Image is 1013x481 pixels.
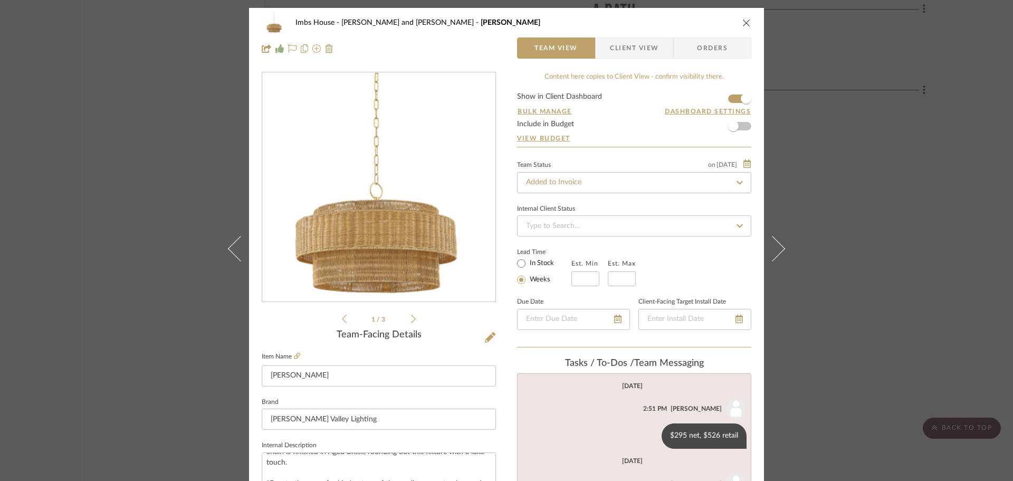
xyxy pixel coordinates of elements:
[708,162,715,168] span: on
[571,260,598,267] label: Est. Min
[371,316,377,323] span: 1
[742,18,751,27] button: close
[341,19,481,26] span: [PERSON_NAME] and [PERSON_NAME]
[517,206,575,212] div: Internal Client Status
[517,299,543,305] label: Due Date
[610,37,658,59] span: Client View
[262,73,495,302] div: 0
[534,37,578,59] span: Team View
[517,72,751,82] div: Content here copies to Client View - confirm visibility there.
[262,400,279,405] label: Brand
[638,299,726,305] label: Client-Facing Target Install Date
[608,260,636,267] label: Est. Max
[262,365,496,386] input: Enter Item Name
[517,134,751,143] a: View Budget
[377,316,381,323] span: /
[517,163,551,168] div: Team Status
[381,316,387,323] span: 3
[638,309,751,330] input: Enter Install Date
[262,12,287,33] img: cc4afaa1-a680-4715-a7e3-15982750c512_48x40.jpg
[264,73,493,302] img: cc4afaa1-a680-4715-a7e3-15982750c512_436x436.jpg
[622,382,643,390] div: [DATE]
[725,398,747,419] img: user_avatar.png
[517,309,630,330] input: Enter Due Date
[643,404,667,413] div: 2:51 PM
[517,172,751,193] input: Type to Search…
[671,404,722,413] div: [PERSON_NAME]
[517,257,571,286] mat-radio-group: Select item type
[528,275,550,285] label: Weeks
[715,161,738,168] span: [DATE]
[662,423,747,449] div: $295 net, $526 retail
[295,19,341,26] span: Imbs House
[517,247,571,257] label: Lead Time
[517,107,572,116] button: Bulk Manage
[622,457,643,465] div: [DATE]
[528,259,554,268] label: In Stock
[685,37,739,59] span: Orders
[262,329,496,341] div: Team-Facing Details
[481,19,540,26] span: [PERSON_NAME]
[517,215,751,237] input: Type to Search…
[325,44,333,53] img: Remove from project
[565,359,634,368] span: Tasks / To-Dos /
[517,358,751,370] div: team Messaging
[664,107,751,116] button: Dashboard Settings
[262,352,300,361] label: Item Name
[262,409,496,430] input: Enter Brand
[262,443,317,448] label: Internal Description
